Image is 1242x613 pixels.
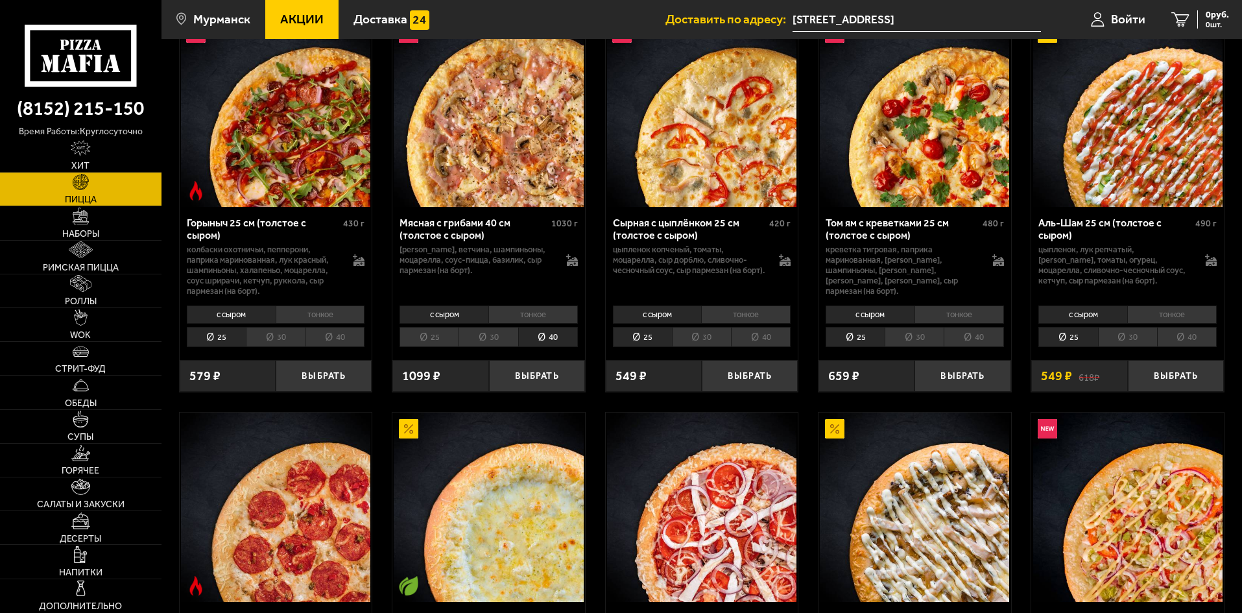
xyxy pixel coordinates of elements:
button: Выбрать [914,360,1010,392]
li: 30 [885,327,944,347]
li: 25 [613,327,672,347]
img: Острое блюдо [186,181,206,200]
p: колбаски Охотничьи, пепперони, паприка маринованная, лук красный, шампиньоны, халапеньо, моцарелл... [187,245,340,296]
li: 40 [1157,327,1217,347]
li: с сыром [613,306,702,324]
span: Наборы [62,230,99,239]
li: 30 [459,327,518,347]
img: Чикен Фреш 25 см (толстое с сыром) [1033,413,1223,602]
a: Петровская 25 см (толстое с сыром) [606,413,798,602]
li: тонкое [488,306,578,324]
li: 30 [246,327,305,347]
a: НовинкаТом ям с креветками 25 см (толстое с сыром) [818,18,1011,207]
span: Супы [67,433,93,442]
span: Доставить по адресу: [665,13,793,25]
li: с сыром [400,306,488,324]
img: Мясная с грибами 40 см (толстое с сыром) [394,18,583,207]
span: 1099 ₽ [402,370,440,383]
span: Напитки [59,568,102,577]
p: креветка тигровая, паприка маринованная, [PERSON_NAME], шампиньоны, [PERSON_NAME], [PERSON_NAME],... [826,245,979,296]
li: тонкое [914,306,1004,324]
a: АкционныйАль-Шам 25 см (толстое с сыром) [1031,18,1224,207]
span: Дополнительно [39,602,122,611]
li: 25 [826,327,885,347]
button: Выбрать [1128,360,1224,392]
img: Аль-Шам 25 см (толстое с сыром) [1033,18,1223,207]
span: WOK [70,331,91,340]
li: 25 [1038,327,1097,347]
img: 4 сыра 25 см (толстое с сыром) [394,413,583,602]
span: 490 г [1195,218,1217,229]
span: Акции [280,13,324,25]
img: 15daf4d41897b9f0e9f617042186c801.svg [410,10,429,30]
li: тонкое [1127,306,1217,324]
img: Грибная с цыплёнком и сулугуни 25 см (толстое с сыром) [820,413,1009,602]
li: тонкое [276,306,365,324]
img: Акционный [399,419,418,439]
img: Сырная с цыплёнком 25 см (толстое с сыром) [607,18,796,207]
li: с сыром [1038,306,1127,324]
button: Выбрать [276,360,372,392]
li: 40 [731,327,791,347]
img: Горыныч 25 см (толстое с сыром) [181,18,370,207]
li: 25 [400,327,459,347]
img: Пепперони Пиканто 25 см (толстое с сыром) [181,413,370,602]
div: Том ям с креветками 25 см (толстое с сыром) [826,217,979,241]
li: с сыром [826,306,914,324]
div: Мясная с грибами 40 см (толстое с сыром) [400,217,548,241]
img: Новинка [1038,419,1057,439]
span: Горячее [62,466,99,475]
span: Стрит-фуд [55,365,106,374]
span: 549 ₽ [1041,370,1072,383]
div: Аль-Шам 25 см (толстое с сыром) [1038,217,1192,241]
li: 30 [1098,327,1157,347]
span: Римская пицца [43,263,119,272]
img: Акционный [825,419,844,439]
span: 659 ₽ [828,370,859,383]
span: 549 ₽ [615,370,647,383]
a: Острое блюдоПепперони Пиканто 25 см (толстое с сыром) [180,413,372,602]
img: Острое блюдо [186,576,206,595]
li: 40 [305,327,364,347]
button: Выбрать [702,360,798,392]
span: 0 шт. [1206,21,1229,29]
span: 1030 г [551,218,578,229]
div: Сырная с цыплёнком 25 см (толстое с сыром) [613,217,767,241]
span: Войти [1111,13,1145,25]
span: Доставка [353,13,407,25]
li: тонкое [701,306,791,324]
a: НовинкаСырная с цыплёнком 25 см (толстое с сыром) [606,18,798,207]
li: 30 [672,327,731,347]
a: АкционныйГрибная с цыплёнком и сулугуни 25 см (толстое с сыром) [818,413,1011,602]
img: Том ям с креветками 25 см (толстое с сыром) [820,18,1009,207]
img: Петровская 25 см (толстое с сыром) [607,413,796,602]
a: НовинкаМясная с грибами 40 см (толстое с сыром) [392,18,585,207]
p: [PERSON_NAME], ветчина, шампиньоны, моцарелла, соус-пицца, базилик, сыр пармезан (на борт). [400,245,553,276]
span: Роллы [65,297,97,306]
a: НовинкаЧикен Фреш 25 см (толстое с сыром) [1031,413,1224,602]
span: Пицца [65,195,97,204]
span: 430 г [343,218,364,229]
p: цыпленок, лук репчатый, [PERSON_NAME], томаты, огурец, моцарелла, сливочно-чесночный соус, кетчуп... [1038,245,1192,286]
div: Горыныч 25 см (толстое с сыром) [187,217,340,241]
span: Обеды [65,399,97,408]
span: 420 г [769,218,791,229]
a: АкционныйВегетарианское блюдо4 сыра 25 см (толстое с сыром) [392,413,585,602]
img: Вегетарианское блюдо [399,576,418,595]
a: НовинкаОстрое блюдоГорыныч 25 см (толстое с сыром) [180,18,372,207]
s: 618 ₽ [1079,370,1099,383]
span: 0 руб. [1206,10,1229,19]
li: 40 [944,327,1003,347]
li: 40 [518,327,578,347]
span: Хит [71,162,90,171]
span: 480 г [983,218,1004,229]
span: Салаты и закуски [37,500,125,509]
button: Выбрать [489,360,585,392]
span: Десерты [60,535,101,544]
p: цыпленок копченый, томаты, моцарелла, сыр дорблю, сливочно-чесночный соус, сыр пармезан (на борт). [613,245,767,276]
li: с сыром [187,306,276,324]
span: Мурманск [193,13,250,25]
span: 579 ₽ [189,370,221,383]
li: 25 [187,327,246,347]
input: Ваш адрес доставки [793,8,1041,32]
